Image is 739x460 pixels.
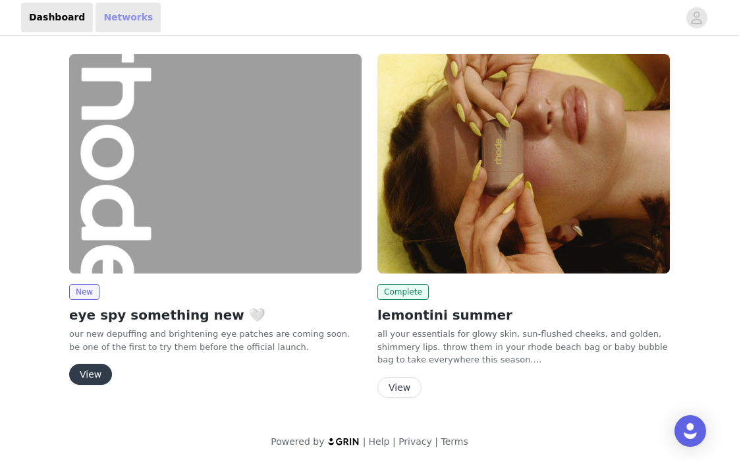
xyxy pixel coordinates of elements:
[435,436,438,447] span: |
[363,436,366,447] span: |
[393,436,396,447] span: |
[69,328,362,353] p: our new depuffing and brightening eye patches are coming soon. be one of the first to try them be...
[441,436,468,447] a: Terms
[69,54,362,273] img: rhode skin
[69,284,99,300] span: New
[377,305,670,325] h2: lemontini summer
[690,7,703,28] div: avatar
[369,436,390,447] a: Help
[327,437,360,446] img: logo
[377,377,422,398] button: View
[377,284,429,300] span: Complete
[674,415,706,447] div: Open Intercom Messenger
[377,54,670,273] img: rhode skin
[96,3,161,32] a: Networks
[69,305,362,325] h2: eye spy something new 🤍
[377,328,670,366] p: all your essentials for glowy skin, sun-flushed cheeks, and golden, shimmery lips. throw them in ...
[398,436,432,447] a: Privacy
[69,370,112,380] a: View
[69,364,112,385] button: View
[377,383,422,393] a: View
[271,436,324,447] span: Powered by
[21,3,93,32] a: Dashboard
